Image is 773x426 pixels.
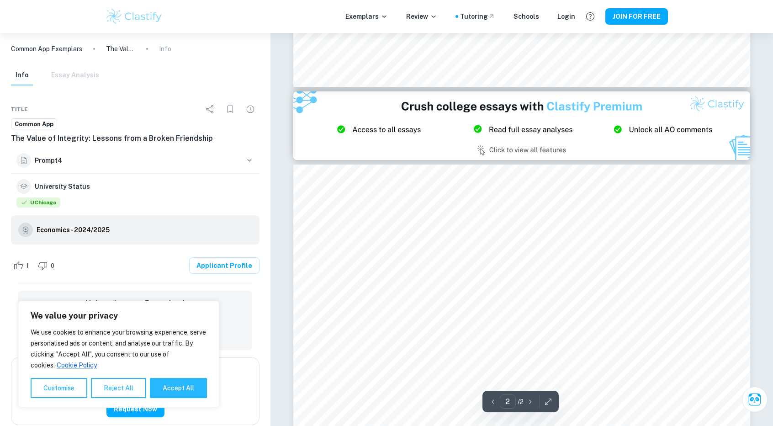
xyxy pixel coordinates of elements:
[35,181,90,192] h6: University Status
[56,361,97,369] a: Cookie Policy
[16,197,60,210] div: Accepted: University of Chicago
[11,258,34,273] div: Like
[406,11,437,21] p: Review
[345,11,388,21] p: Exemplars
[293,91,750,160] img: Ad
[37,223,110,237] a: Economics - 2024/2025
[460,11,495,21] a: Tutoring
[37,225,110,235] h6: Economics - 2024/2025
[11,44,82,54] a: Common App Exemplars
[241,100,259,118] div: Report issue
[106,401,164,417] button: Request Now
[11,118,57,130] a: Common App
[557,11,575,21] a: Login
[159,44,171,54] p: Info
[21,261,34,271] span: 1
[150,378,207,398] button: Accept All
[518,397,524,407] p: / 2
[11,148,259,173] button: Prompt4
[201,100,219,118] div: Share
[31,327,207,371] p: We use cookies to enhance your browsing experience, serve personalised ads or content, and analys...
[11,65,33,85] button: Info
[18,301,219,408] div: We value your privacy
[189,257,259,274] a: Applicant Profile
[16,197,60,208] span: UChicago
[605,8,668,25] button: JOIN FOR FREE
[106,44,135,54] p: The Value of Integrity: Lessons from a Broken Friendship
[36,258,59,273] div: Dislike
[35,155,241,165] h6: Prompt 4
[26,298,245,309] h6: Help us improve Exemplars!
[91,378,146,398] button: Reject All
[582,9,598,24] button: Help and Feedback
[46,261,59,271] span: 0
[11,120,57,129] span: Common App
[31,310,207,321] p: We value your privacy
[11,105,28,113] span: Title
[514,11,539,21] a: Schools
[31,378,87,398] button: Customise
[221,100,239,118] div: Bookmark
[742,387,768,412] button: Ask Clai
[105,7,163,26] img: Clastify logo
[11,133,259,144] h6: The Value of Integrity: Lessons from a Broken Friendship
